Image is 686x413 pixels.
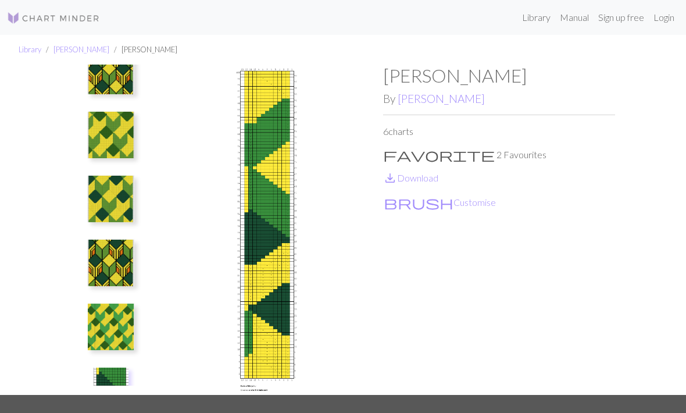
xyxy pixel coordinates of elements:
[88,112,134,158] img: back
[398,92,485,105] a: [PERSON_NAME]
[383,92,615,105] h2: By
[517,6,555,29] a: Library
[19,45,41,54] a: Library
[383,171,397,185] i: Download
[383,172,438,183] a: DownloadDownload
[383,147,495,163] span: favorite
[94,368,128,403] img: Extra Strip
[383,195,496,210] button: CustomiseCustomise
[383,148,615,162] p: 2 Favourites
[53,45,109,54] a: [PERSON_NAME]
[594,6,649,29] a: Sign up free
[88,176,134,222] img: Front pre embroidery
[384,195,453,209] i: Customise
[88,240,134,286] img: Copy of Copy of front
[151,65,383,395] img: Extra Strip
[109,44,177,55] li: [PERSON_NAME]
[383,124,615,138] p: 6 charts
[7,11,100,25] img: Logo
[555,6,594,29] a: Manual
[88,48,134,94] img: front
[383,148,495,162] i: Favourite
[383,170,397,186] span: save_alt
[88,304,134,350] img: Sleeve
[649,6,679,29] a: Login
[383,65,615,87] h1: [PERSON_NAME]
[384,194,453,211] span: brush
